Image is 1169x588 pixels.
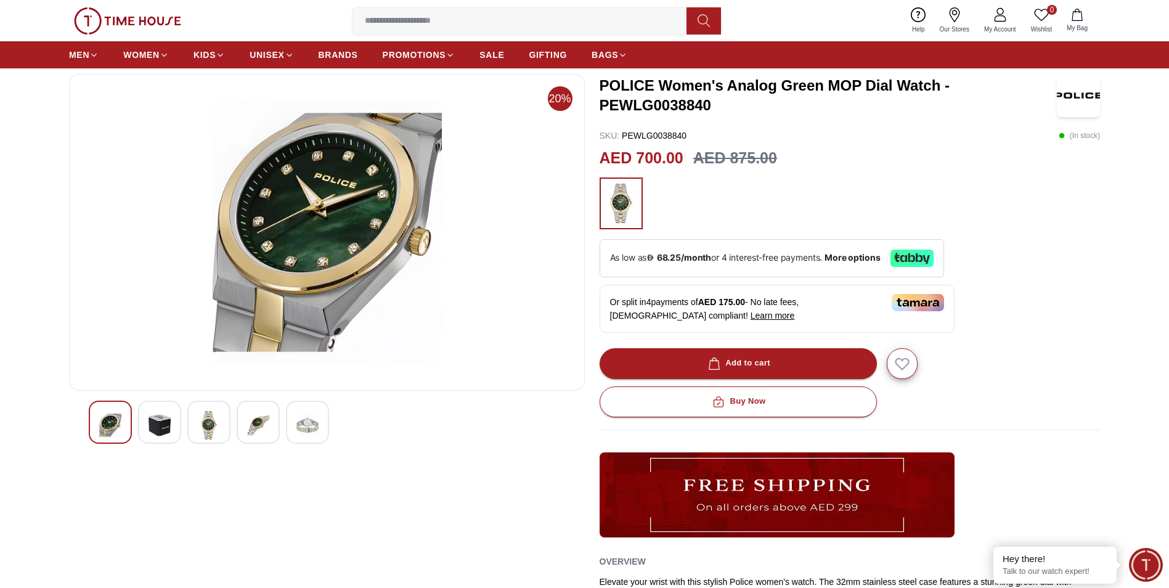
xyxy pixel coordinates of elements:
h2: AED 700.00 [600,147,683,170]
a: 0Wishlist [1024,5,1059,36]
p: ( In stock ) [1059,129,1100,142]
img: POLICE Women's Analog Green MOP Dial Watch - PEWLG0038840 [198,411,220,439]
button: My Bag [1059,6,1095,35]
img: POLICE Women's Analog Green MOP Dial Watch - PEWLG0038840 [247,411,269,439]
a: Help [905,5,932,36]
span: BAGS [592,49,618,61]
span: MEN [69,49,89,61]
button: Buy Now [600,386,877,417]
img: POLICE Women's Analog Green MOP Dial Watch - PEWLG0038840 [79,84,574,380]
span: 0 [1047,5,1057,15]
img: POLICE Women's Analog Green MOP Dial Watch - PEWLG0038840 [99,411,121,439]
img: ... [606,184,637,223]
span: KIDS [193,49,216,61]
span: Wishlist [1026,25,1057,34]
img: Tamara [892,294,944,311]
img: POLICE Women's Analog Green MOP Dial Watch - PEWLG0038840 [296,411,319,439]
a: MEN [69,44,99,66]
span: WOMEN [123,49,160,61]
a: PROMOTIONS [383,44,455,66]
span: SKU : [600,131,620,141]
div: Chat Widget [1129,548,1163,582]
a: Our Stores [932,5,977,36]
a: BAGS [592,44,627,66]
h3: AED 875.00 [693,147,777,170]
h2: Overview [600,552,646,571]
a: KIDS [193,44,225,66]
a: WOMEN [123,44,169,66]
span: UNISEX [250,49,284,61]
span: Our Stores [935,25,974,34]
span: Learn more [751,311,795,321]
span: BRANDS [319,49,358,61]
span: My Bag [1062,23,1093,33]
a: BRANDS [319,44,358,66]
a: GIFTING [529,44,567,66]
img: ... [600,452,955,537]
span: GIFTING [529,49,567,61]
a: SALE [479,44,504,66]
img: POLICE Women's Analog Green MOP Dial Watch - PEWLG0038840 [1057,74,1100,117]
a: UNISEX [250,44,293,66]
img: ... [74,7,181,35]
div: Hey there! [1003,553,1107,565]
h3: POLICE Women's Analog Green MOP Dial Watch - PEWLG0038840 [600,76,1057,115]
div: Or split in 4 payments of - No late fees, [DEMOGRAPHIC_DATA] compliant! [600,285,955,333]
span: PROMOTIONS [383,49,446,61]
button: Add to cart [600,348,877,379]
span: SALE [479,49,504,61]
p: PEWLG0038840 [600,129,687,142]
span: 20% [548,86,572,111]
img: POLICE Women's Analog Green MOP Dial Watch - PEWLG0038840 [149,411,171,439]
div: Buy Now [710,394,765,409]
span: Help [907,25,930,34]
span: My Account [979,25,1021,34]
span: AED 175.00 [698,297,745,307]
p: Talk to our watch expert! [1003,566,1107,577]
div: Add to cart [706,356,770,370]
